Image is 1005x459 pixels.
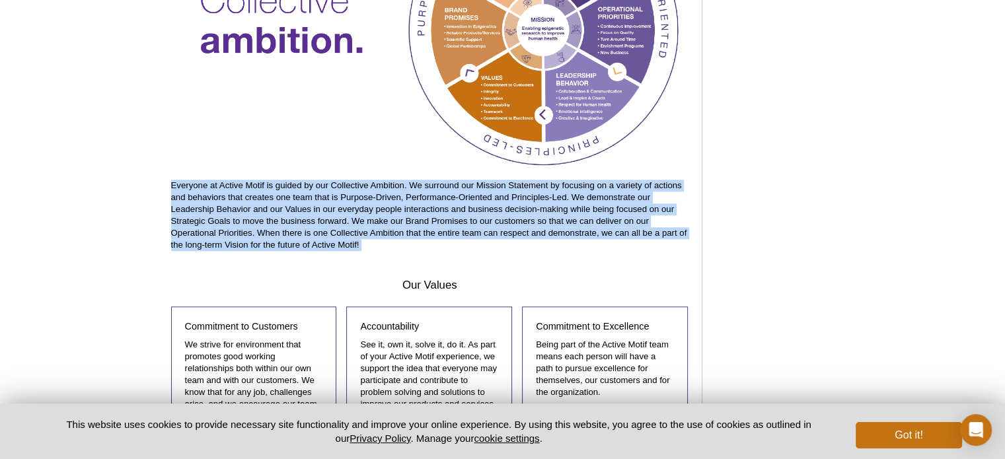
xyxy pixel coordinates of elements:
[960,414,992,446] div: Open Intercom Messenger
[360,339,498,410] p: See it, own it, solve it, do it. As part of your Active Motif experience, we support the idea tha...
[536,339,674,398] p: Being part of the Active Motif team means each person will have a path to pursue excellence for t...
[44,417,835,445] p: This website uses cookies to provide necessary site functionality and improve your online experie...
[171,277,689,293] h3: Our Values
[474,433,539,444] button: cookie settings
[350,433,410,444] a: Privacy Policy
[360,320,498,332] h4: Accountability
[185,320,323,332] h4: Commitment to Customers
[536,320,674,332] h4: Commitment to Excellence
[856,422,961,448] button: Got it!
[185,339,323,446] p: We strive for environment that promotes good working relationships both within our own team and w...
[171,180,689,251] p: Everyone at Active Motif is guided by our Collective Ambition. We surround our Mission Statement ...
